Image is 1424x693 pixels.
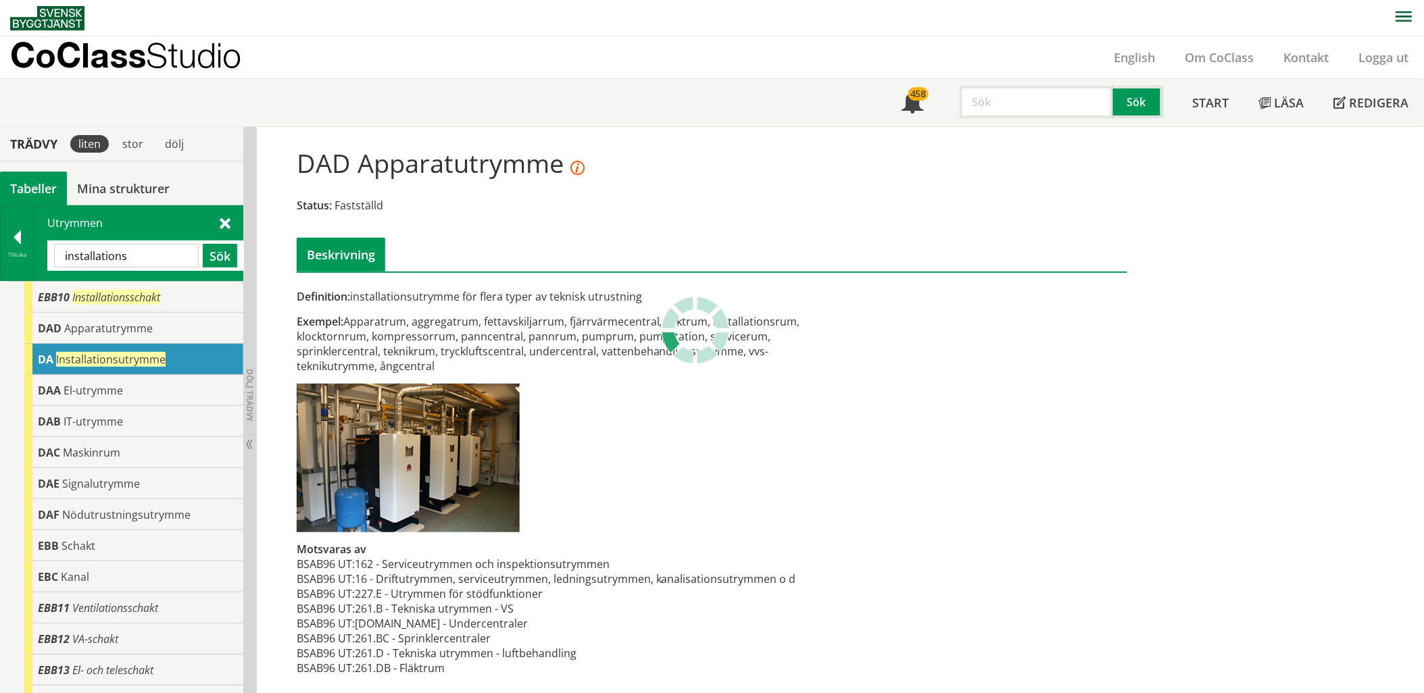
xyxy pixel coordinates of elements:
span: Start [1193,95,1229,111]
span: VA-schakt [72,632,118,646]
td: 261.B - Tekniska utrymmen - VS [355,601,796,616]
input: Sök [960,86,1113,118]
div: Apparatrum, aggregatrum, fettavskiljarrum, fjärrvärmecentral, fläktrum, installationsrum, klockto... [297,314,843,374]
div: Tillbaka [1,249,34,260]
span: El- och teleschakt [72,663,153,677]
div: Gå till informationssidan för CoClass Studio [24,499,243,530]
span: EBB12 [38,632,70,646]
span: EBB [38,538,59,553]
div: Utrymmen [35,206,243,280]
div: stor [114,135,151,153]
span: Motsvaras av [297,542,366,557]
div: installationsutrymme för flera typer av teknisk utrustning [297,289,843,304]
span: Status: [297,198,332,213]
a: Läsa [1244,79,1319,126]
a: Om CoClass [1171,49,1269,66]
div: liten [70,135,109,153]
span: Ventilationsschakt [72,600,158,615]
a: Mina strukturer [67,172,180,205]
span: El-utrymme [64,383,123,398]
a: English [1100,49,1171,66]
span: Definition: [297,289,350,304]
span: Installationsschakt [72,290,160,305]
td: BSAB96 UT: [297,646,355,661]
div: Gå till informationssidan för CoClass Studio [24,406,243,437]
td: 261.BC - Sprinklercentraler [355,631,796,646]
div: Gå till informationssidan för CoClass Studio [24,313,243,344]
td: BSAB96 UT: [297,616,355,631]
div: Gå till informationssidan för CoClass Studio [24,468,243,499]
td: BSAB96 UT: [297,571,355,586]
span: EBC [38,569,58,584]
td: 16 - Driftutrymmen, serviceutrymmen, ledningsutrymmen, kanalisationsutrymmen o d [355,571,796,586]
span: Apparatutrymme [64,321,153,336]
span: Dölj trädvy [244,369,255,421]
span: Notifikationer [902,93,923,115]
span: EBB11 [38,600,70,615]
div: dölj [157,135,192,153]
div: Gå till informationssidan för CoClass Studio [24,344,243,375]
span: DAA [38,383,61,398]
span: Nödutrustningsutrymme [62,507,191,522]
a: Kontakt [1269,49,1344,66]
span: Schakt [62,538,95,553]
span: Maskinrum [63,445,120,460]
td: BSAB96 UT: [297,601,355,616]
span: DAB [38,414,61,429]
div: Trädvy [3,136,65,151]
span: Kanal [61,569,89,584]
div: Gå till informationssidan för CoClass Studio [24,654,243,686]
span: Redigera [1350,95,1409,111]
span: Fastställd [335,198,383,213]
span: DAE [38,476,59,491]
div: Gå till informationssidan för CoClass Studio [24,530,243,561]
span: DAF [38,507,59,522]
span: Läsa [1275,95,1304,111]
span: Installationsutrymme [56,352,166,367]
td: 261.D - Tekniska utrymmen - luftbehandling [355,646,796,661]
i: Objektet [Apparatutrymme] tillhör en tabell som har publicerats i en senare version. Detta innebä... [570,161,585,176]
img: Svensk Byggtjänst [10,6,84,30]
div: Gå till informationssidan för CoClass Studio [24,592,243,623]
div: Gå till informationssidan för CoClass Studio [24,282,243,313]
p: CoClass [10,47,241,63]
td: 162 - Serviceutrymmen och inspektionsutrymmen [355,557,796,571]
span: DA [38,352,53,367]
a: Start [1178,79,1244,126]
span: EBB10 [38,290,70,305]
div: Beskrivning [297,238,385,272]
h1: DAD Apparatutrymme [297,148,585,178]
td: BSAB96 UT: [297,557,355,571]
a: Redigera [1319,79,1424,126]
a: Logga ut [1344,49,1424,66]
div: Gå till informationssidan för CoClass Studio [24,375,243,406]
td: BSAB96 UT: [297,631,355,646]
button: Sök [1113,86,1163,118]
div: Gå till informationssidan för CoClass Studio [24,623,243,654]
div: Gå till informationssidan för CoClass Studio [24,437,243,468]
span: DAC [38,445,60,460]
img: dad-apparatrum.jpg [297,384,520,532]
span: Exempel: [297,314,343,329]
a: 458 [887,79,938,126]
button: Sök [203,244,237,267]
td: 261.DB - Fläktrum [355,661,796,675]
div: 458 [908,87,929,101]
span: EBB13 [38,663,70,677]
span: IT-utrymme [64,414,123,429]
a: CoClassStudio [10,36,270,78]
img: Laddar [662,297,729,364]
td: BSAB96 UT: [297,661,355,675]
input: Sök [54,244,199,267]
span: Signalutrymme [62,476,140,491]
span: Studio [146,35,241,75]
span: Stäng sök [220,215,230,230]
td: BSAB96 UT: [297,586,355,601]
td: 227.E - Utrymmen för stödfunktioner [355,586,796,601]
td: [DOMAIN_NAME] - Undercentraler [355,616,796,631]
span: DAD [38,321,62,336]
div: Gå till informationssidan för CoClass Studio [24,561,243,592]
